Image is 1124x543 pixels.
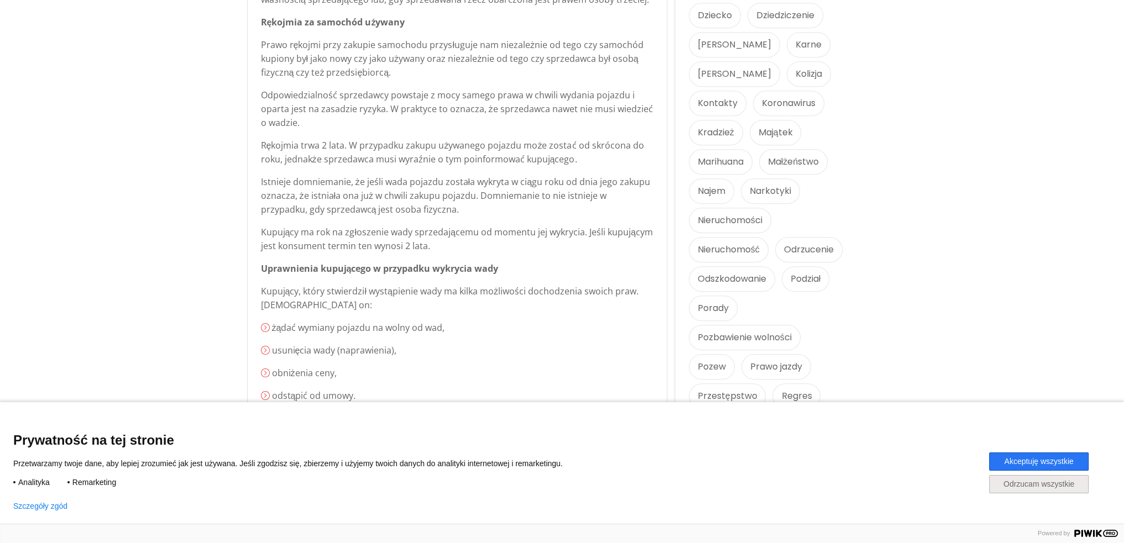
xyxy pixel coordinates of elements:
button: Odrzucam wszystkie [989,475,1089,493]
a: Kontakty [689,91,746,116]
p: Istnieje domniemanie, że jeśli wada pojazdu została wykryta w ciągu roku od dnia jego zakupu ozna... [261,175,654,217]
span: Analityka [18,477,50,487]
a: Koronawirus [753,91,824,116]
strong: Uprawnienia kupującego w przypadku wykrycia wady [261,262,499,275]
p: odstąpić od umowy. [272,389,654,403]
a: [PERSON_NAME] [689,32,780,57]
a: Odszkodowanie [689,266,775,292]
a: Dziecko [689,3,741,28]
a: Odrzucenie [775,237,843,262]
a: Prawo jazdy [741,354,811,379]
a: Dziedziczenie [747,3,823,28]
button: Akceptuję wszystkie [989,452,1089,471]
a: Małżeństwo [759,149,828,175]
a: Regres [772,383,820,409]
p: Odpowiedzialność sprzedawcy powstaje z mocy samego prawa w chwili wydania pojazdu i oparta jest n... [261,88,654,130]
strong: Rękojmia za samochód używany [261,16,405,28]
a: Kradzież [689,120,743,145]
p: Rękojmia trwa 2 lata. W przypadku zakupu używanego pojazdu może zostać od skrócona do roku, jedna... [261,139,654,166]
a: Nieruchomości [689,208,771,233]
a: Porady [689,296,738,321]
a: Marihuana [689,149,752,175]
a: Karne [787,32,830,57]
span: Powered by [1033,530,1074,537]
a: Podział [782,266,830,292]
p: Kupujący, który stwierdził wystąpienie wady ma kilka możliwości dochodzenia swoich praw. [DEMOGRA... [261,284,654,312]
a: Nieruchomość [689,237,768,262]
span: Remarketing [72,477,116,487]
a: [PERSON_NAME] [689,61,780,87]
a: Majątek [750,120,802,145]
a: Najem [689,178,734,204]
p: usunięcia wady (naprawienia), [272,344,654,357]
p: Przetwarzamy twoje dane, aby lepiej zrozumieć jak jest używana. Jeśli zgodzisz się, zbierzemy i u... [13,458,579,468]
a: Pozew [689,354,735,379]
a: Pozbawienie wolności [689,325,801,350]
p: żądać wymiany pojazdu na wolny od wad, [272,321,654,335]
p: Kupujący ma rok na zgłoszenie wady sprzedającemu od momentu jej wykrycia. Jeśli kupującym jest ko... [261,225,654,253]
span: Prywatność na tej stronie [13,432,1111,448]
a: Przestępstwo [689,383,766,409]
a: Narkotyki [741,178,800,204]
p: Prawo rękojmi przy zakupie samochodu przysługuje nam niezależnie od tego czy samochód kupiony był... [261,38,654,80]
a: Kolizja [787,61,831,87]
button: Szczegóły zgód [13,502,67,510]
p: obniżenia ceny, [272,366,654,380]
